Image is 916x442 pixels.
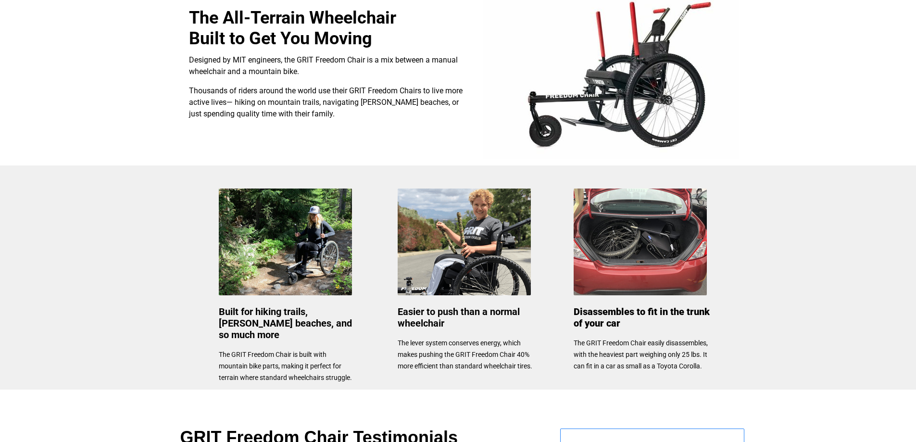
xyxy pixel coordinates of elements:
span: Easier to push than a normal wheelchair [398,306,520,329]
span: The All-Terrain Wheelchair Built to Get You Moving [189,8,396,49]
span: Disassembles to fit in the trunk of your car [574,306,710,329]
input: Get more information [34,193,117,211]
span: The GRIT Freedom Chair is built with mountain bike parts, making it perfect for terrain where sta... [219,351,352,381]
span: The lever system conserves energy, which makes pushing the GRIT Freedom Chair 40% more efficient ... [398,339,532,370]
span: Thousands of riders around the world use their GRIT Freedom Chairs to live more active lives— hik... [189,86,463,118]
span: Built for hiking trails, [PERSON_NAME] beaches, and so much more [219,306,352,341]
span: Designed by MIT engineers, the GRIT Freedom Chair is a mix between a manual wheelchair and a moun... [189,55,458,76]
span: The GRIT Freedom Chair easily disassembles, with the heaviest part weighing only 25 lbs. It can f... [574,339,708,370]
